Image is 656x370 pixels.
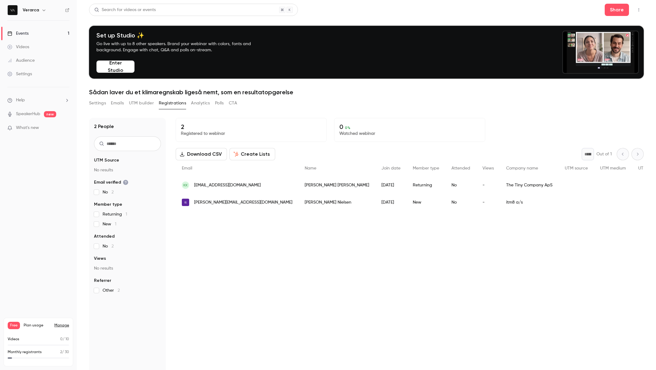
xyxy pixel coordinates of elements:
button: Settings [89,98,106,108]
p: Monthly registrants [8,349,42,355]
p: Videos [8,337,19,342]
img: Verarca [8,5,18,15]
div: - [476,177,500,194]
p: Go live with up to 8 other speakers. Brand your webinar with colors, fonts and background. Engage... [96,41,265,53]
span: 1 [126,212,127,216]
span: Join date [381,166,400,170]
p: / 30 [60,349,69,355]
div: itm8 a/s [500,194,559,211]
span: UTM source [565,166,588,170]
button: Enter Studio [96,60,135,73]
section: facet-groups [94,157,161,294]
span: new [44,111,56,117]
span: 1 [115,222,116,226]
div: New [407,194,445,211]
span: Member type [94,201,122,208]
span: Attended [94,233,115,240]
span: 2 [60,350,62,354]
span: UTM medium [600,166,626,170]
div: Events [7,30,29,37]
p: Watched webinar [339,130,480,137]
div: [DATE] [375,177,407,194]
span: Referrer [94,278,111,284]
div: [PERSON_NAME] [PERSON_NAME] [299,177,375,194]
a: Manage [54,323,69,328]
span: UTM Source [94,157,119,163]
div: Videos [7,44,29,50]
p: No results [94,265,161,271]
span: [PERSON_NAME][EMAIL_ADDRESS][DOMAIN_NAME] [194,199,292,206]
span: Help [16,97,25,103]
h1: 2 People [94,123,114,130]
p: 2 [181,123,322,130]
span: No [103,243,114,249]
h6: Verarca [23,7,39,13]
span: 2 [118,288,120,293]
button: Polls [215,98,224,108]
span: Email [182,166,192,170]
span: Other [103,287,120,294]
h1: Sådan laver du et klimaregnskab ligeså nemt, som en resultatopgørelse [89,88,644,96]
div: Returning [407,177,445,194]
span: [EMAIL_ADDRESS][DOMAIN_NAME] [194,182,261,189]
button: Download CSV [176,148,227,160]
li: help-dropdown-opener [7,97,69,103]
div: No [445,177,476,194]
p: No results [94,167,161,173]
span: New [103,221,116,227]
button: Create Lists [229,148,275,160]
a: SpeakerHub [16,111,40,117]
button: Analytics [191,98,210,108]
span: Plan usage [24,323,51,328]
p: Out of 1 [596,151,612,157]
iframe: Noticeable Trigger [62,125,69,131]
div: [PERSON_NAME] Nielsen [299,194,375,211]
span: Name [305,166,316,170]
span: Email verified [94,179,128,185]
div: - [476,194,500,211]
div: Audience [7,57,35,64]
img: itm8.com [182,199,189,206]
button: Share [605,4,629,16]
span: No [103,189,114,195]
span: KK [183,182,188,188]
p: / 10 [60,337,69,342]
button: Emails [111,98,124,108]
span: Returning [103,211,127,217]
span: Views [482,166,494,170]
div: No [445,194,476,211]
span: 2 [111,244,114,248]
p: Registered to webinar [181,130,322,137]
span: Attended [451,166,470,170]
div: Settings [7,71,32,77]
span: What's new [16,125,39,131]
p: 0 [339,123,480,130]
button: UTM builder [129,98,154,108]
span: Company name [506,166,538,170]
div: [DATE] [375,194,407,211]
span: Free [8,322,20,329]
button: CTA [229,98,237,108]
button: Registrations [159,98,186,108]
span: 0 % [345,126,350,130]
div: Search for videos or events [94,7,156,13]
span: Views [94,255,106,262]
span: 0 [60,337,63,341]
div: The Tiny Company ApS [500,177,559,194]
span: Member type [413,166,439,170]
span: 2 [111,190,114,194]
h4: Set up Studio ✨ [96,32,265,39]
